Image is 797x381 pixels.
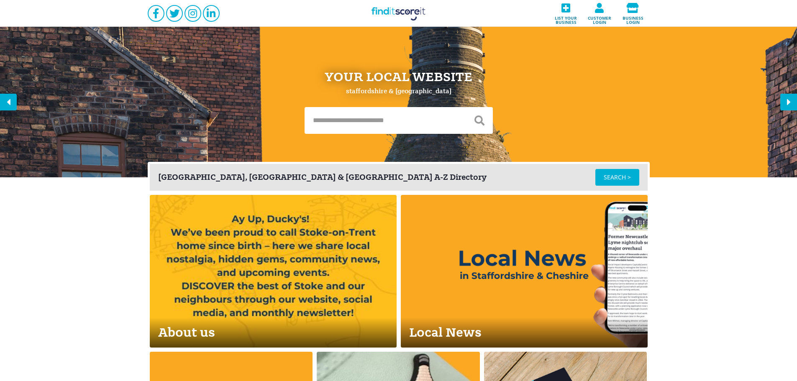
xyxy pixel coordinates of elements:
[552,13,580,24] span: List your business
[583,0,616,27] a: Customer login
[401,195,648,348] a: Local News
[619,13,647,24] span: Business login
[150,195,397,348] a: About us
[585,13,614,24] span: Customer login
[595,169,639,186] a: SEARCH >
[325,70,472,84] div: Your Local Website
[401,317,648,348] div: Local News
[158,173,595,182] div: [GEOGRAPHIC_DATA], [GEOGRAPHIC_DATA] & [GEOGRAPHIC_DATA] A-Z Directory
[150,317,397,348] div: About us
[616,0,650,27] a: Business login
[549,0,583,27] a: List your business
[346,88,451,95] div: Staffordshire & [GEOGRAPHIC_DATA]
